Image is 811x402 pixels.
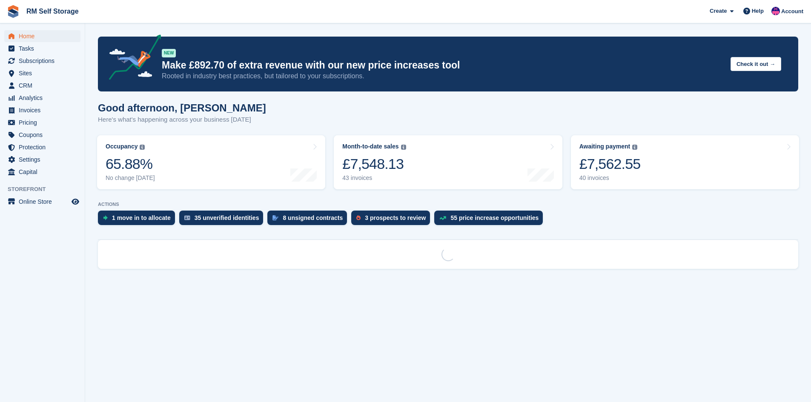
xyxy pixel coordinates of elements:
[162,49,176,57] div: NEW
[70,197,80,207] a: Preview store
[4,154,80,165] a: menu
[334,135,562,189] a: Month-to-date sales £7,548.13 43 invoices
[401,145,406,150] img: icon-info-grey-7440780725fd019a000dd9b08b2336e03edf1995a4989e88bcd33f0948082b44.svg
[106,143,138,150] div: Occupancy
[98,202,798,207] p: ACTIONS
[98,102,266,114] h1: Good afternoon, [PERSON_NAME]
[98,115,266,125] p: Here's what's happening across your business [DATE]
[4,55,80,67] a: menu
[195,214,259,221] div: 35 unverified identities
[267,211,351,229] a: 8 unsigned contracts
[4,166,80,178] a: menu
[4,129,80,141] a: menu
[162,71,724,81] p: Rooted in industry best practices, but tailored to your subscriptions.
[365,214,426,221] div: 3 prospects to review
[162,59,724,71] p: Make £892.70 of extra revenue with our new price increases tool
[19,92,70,104] span: Analytics
[97,135,325,189] a: Occupancy 65.88% No change [DATE]
[19,196,70,208] span: Online Store
[342,174,406,182] div: 43 invoices
[19,129,70,141] span: Coupons
[342,143,398,150] div: Month-to-date sales
[102,34,161,83] img: price-adjustments-announcement-icon-8257ccfd72463d97f412b2fc003d46551f7dbcb40ab6d574587a9cd5c0d94...
[184,215,190,220] img: verify_identity-adf6edd0f0f0b5bbfe63781bf79b02c33cf7c696d77639b501bdc392416b5a36.svg
[19,117,70,128] span: Pricing
[342,155,406,173] div: £7,548.13
[771,7,780,15] img: Roger Marsh
[272,215,278,220] img: contract_signature_icon-13c848040528278c33f63329250d36e43548de30e8caae1d1a13099fd9432cc5.svg
[112,214,171,221] div: 1 move in to allocate
[179,211,268,229] a: 35 unverified identities
[579,155,641,173] div: £7,562.55
[781,7,803,16] span: Account
[19,80,70,91] span: CRM
[103,215,108,220] img: move_ins_to_allocate_icon-fdf77a2bb77ea45bf5b3d319d69a93e2d87916cf1d5bf7949dd705db3b84f3ca.svg
[4,30,80,42] a: menu
[710,7,727,15] span: Create
[4,92,80,104] a: menu
[731,57,781,71] button: Check it out →
[106,155,155,173] div: 65.88%
[283,214,343,221] div: 8 unsigned contracts
[19,104,70,116] span: Invoices
[571,135,799,189] a: Awaiting payment £7,562.55 40 invoices
[356,215,361,220] img: prospect-51fa495bee0391a8d652442698ab0144808aea92771e9ea1ae160a38d050c398.svg
[23,4,82,18] a: RM Self Storage
[632,145,637,150] img: icon-info-grey-7440780725fd019a000dd9b08b2336e03edf1995a4989e88bcd33f0948082b44.svg
[4,117,80,128] a: menu
[450,214,539,221] div: 55 price increase opportunities
[351,211,434,229] a: 3 prospects to review
[8,185,85,194] span: Storefront
[19,30,70,42] span: Home
[19,154,70,165] span: Settings
[579,143,630,150] div: Awaiting payment
[7,5,20,18] img: stora-icon-8386f47178a22dfd0bd8f6a31ec36ba5ce8667c1dd55bd0f319d3a0aa187defe.svg
[19,55,70,67] span: Subscriptions
[4,80,80,91] a: menu
[106,174,155,182] div: No change [DATE]
[4,43,80,54] a: menu
[752,7,764,15] span: Help
[98,211,179,229] a: 1 move in to allocate
[4,67,80,79] a: menu
[4,196,80,208] a: menu
[434,211,547,229] a: 55 price increase opportunities
[4,104,80,116] a: menu
[579,174,641,182] div: 40 invoices
[19,43,70,54] span: Tasks
[19,141,70,153] span: Protection
[19,67,70,79] span: Sites
[19,166,70,178] span: Capital
[439,216,446,220] img: price_increase_opportunities-93ffe204e8149a01c8c9dc8f82e8f89637d9d84a8eef4429ea346261dce0b2c0.svg
[4,141,80,153] a: menu
[140,145,145,150] img: icon-info-grey-7440780725fd019a000dd9b08b2336e03edf1995a4989e88bcd33f0948082b44.svg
